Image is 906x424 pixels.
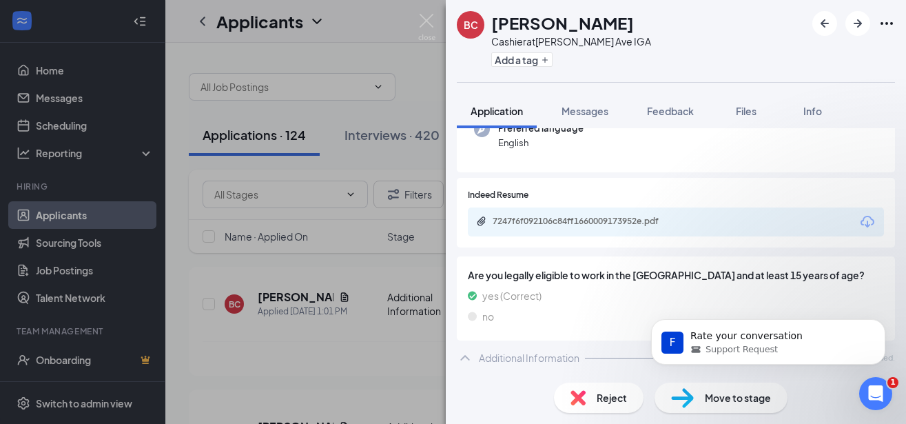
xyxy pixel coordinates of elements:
button: ArrowRight [845,11,870,36]
span: yes (Correct) [482,288,542,303]
span: Reject [597,390,627,405]
svg: Paperclip [476,216,487,227]
a: Paperclip7247f6f092106c84ff1660009173952e.pdf [476,216,699,229]
span: Preferred language [498,121,584,135]
span: no [482,309,494,324]
svg: ArrowLeftNew [816,15,833,32]
svg: ChevronUp [457,350,473,366]
span: Are you legally eligible to work in the [GEOGRAPHIC_DATA] and at least 15 years of age? [468,267,884,283]
svg: ArrowRight [850,15,866,32]
svg: Ellipses [878,15,895,32]
span: Info [803,105,822,117]
span: 1 [887,377,898,388]
span: Files [736,105,756,117]
button: ArrowLeftNew [812,11,837,36]
span: Feedback [647,105,694,117]
iframe: Intercom notifications message [630,290,906,387]
h1: [PERSON_NAME] [491,11,634,34]
div: Additional Information [479,351,579,365]
span: Application [471,105,523,117]
span: English [498,136,584,150]
button: PlusAdd a tag [491,52,553,67]
iframe: Intercom live chat [859,377,892,410]
div: BC [464,18,478,32]
div: Cashier at [PERSON_NAME] Ave IGA [491,34,651,48]
svg: Download [859,214,876,230]
span: Move to stage [705,390,771,405]
svg: Plus [541,56,549,64]
span: Indeed Resume [468,189,528,202]
div: 7247f6f092106c84ff1660009173952e.pdf [493,216,686,227]
span: Messages [562,105,608,117]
